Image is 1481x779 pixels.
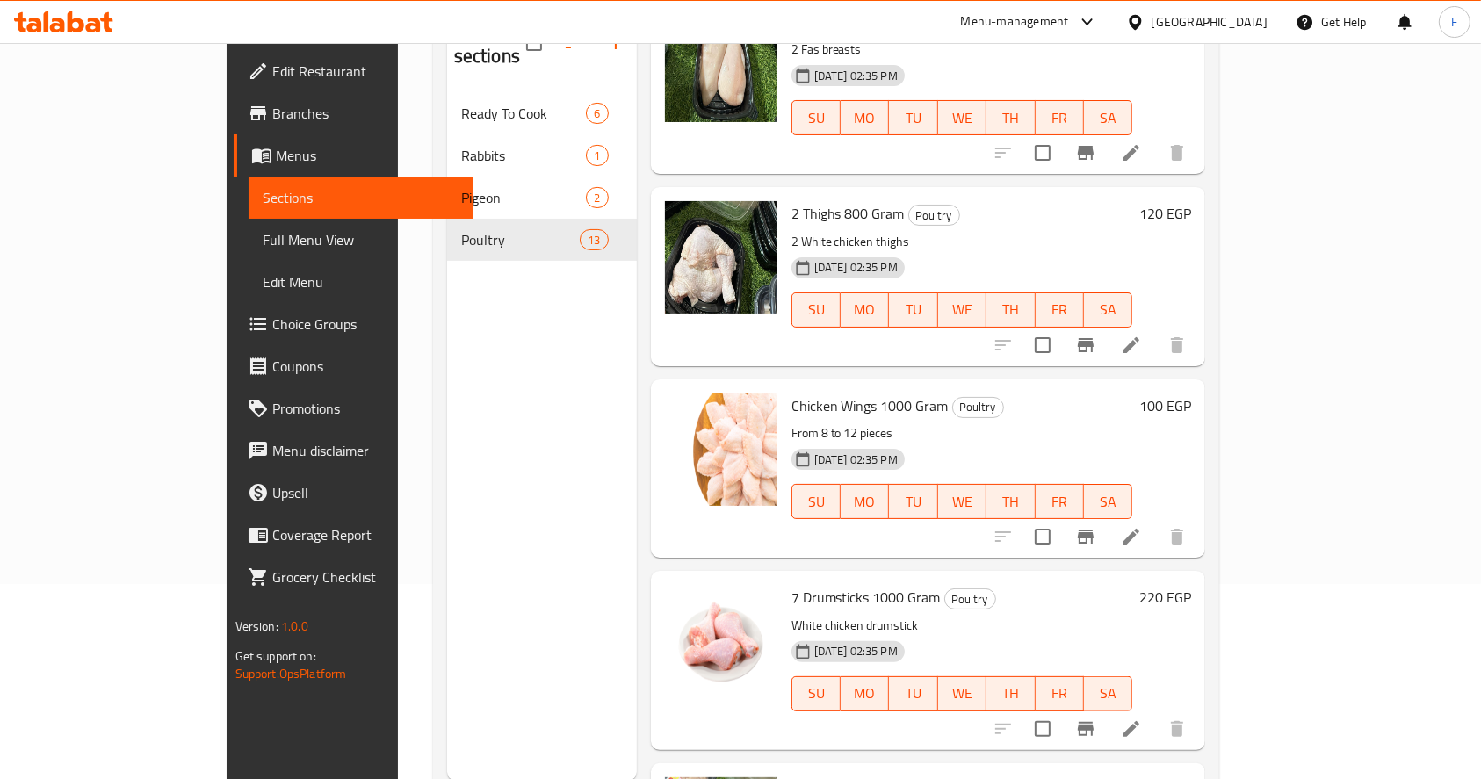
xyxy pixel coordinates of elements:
span: FR [1043,297,1077,322]
button: MO [841,292,889,328]
img: 2 Breasts 500 To 600 Gram [665,10,777,122]
span: Version: [235,615,278,638]
button: delete [1156,516,1198,558]
p: White chicken drumstick [791,615,1133,637]
span: Poultry [909,206,959,226]
span: TU [896,489,930,515]
div: Menu-management [961,11,1069,32]
div: Poultry [952,397,1004,418]
button: TH [986,100,1035,135]
span: Menus [276,145,460,166]
a: Upsell [234,472,474,514]
a: Menu disclaimer [234,429,474,472]
span: 1 [587,148,607,164]
h6: 120 EGP [1139,201,1191,226]
div: Pigeon2 [447,177,637,219]
a: Edit menu item [1121,718,1142,739]
button: TU [889,292,937,328]
span: Edit Menu [263,271,460,292]
span: SA [1091,489,1125,515]
button: TH [986,484,1035,519]
span: WE [945,105,979,131]
span: 13 [581,232,607,249]
a: Edit menu item [1121,526,1142,547]
span: FR [1043,105,1077,131]
a: Full Menu View [249,219,474,261]
button: SA [1084,292,1132,328]
span: TH [993,105,1028,131]
span: 2 [587,190,607,206]
span: WE [945,681,979,706]
button: Branch-specific-item [1065,132,1107,174]
span: Branches [272,103,460,124]
div: Poultry13 [447,219,637,261]
span: TU [896,297,930,322]
button: TU [889,100,937,135]
button: delete [1156,324,1198,366]
span: Poultry [953,397,1003,417]
button: FR [1036,484,1084,519]
a: Edit menu item [1121,335,1142,356]
a: Edit menu item [1121,142,1142,163]
span: FR [1043,489,1077,515]
img: 7 Drumsticks 1000 Gram [665,585,777,697]
button: SU [791,292,841,328]
span: 7 Drumsticks 1000 Gram [791,584,941,610]
span: WE [945,297,979,322]
p: From 8 to 12 pieces [791,422,1133,444]
div: items [586,187,608,208]
p: 2 Fas breasts [791,39,1133,61]
button: FR [1036,676,1084,711]
span: 2 Thighs 800 Gram [791,200,905,227]
span: Rabbits [461,145,587,166]
div: Poultry [944,588,996,609]
span: SA [1091,297,1125,322]
a: Coupons [234,345,474,387]
span: Poultry [945,589,995,609]
span: 1.0.0 [281,615,308,638]
span: TH [993,681,1028,706]
span: Promotions [272,398,460,419]
span: MO [848,297,882,322]
div: items [580,229,608,250]
span: TH [993,297,1028,322]
a: Branches [234,92,474,134]
button: MO [841,100,889,135]
span: Coverage Report [272,524,460,545]
a: Grocery Checklist [234,556,474,598]
span: Chicken Wings 1000 Gram [791,393,949,419]
a: Choice Groups [234,303,474,345]
span: 6 [587,105,607,122]
div: Poultry [908,205,960,226]
span: Sections [263,187,460,208]
span: SU [799,681,834,706]
span: TU [896,681,930,706]
span: SA [1091,105,1125,131]
span: Select to update [1024,518,1061,555]
a: Promotions [234,387,474,429]
button: TU [889,676,937,711]
span: Select to update [1024,327,1061,364]
button: SA [1084,100,1132,135]
span: SU [799,297,834,322]
a: Edit Restaurant [234,50,474,92]
button: SU [791,484,841,519]
button: delete [1156,708,1198,750]
span: Get support on: [235,645,316,667]
span: MO [848,681,882,706]
button: FR [1036,292,1084,328]
span: MO [848,489,882,515]
button: FR [1036,100,1084,135]
span: [DATE] 02:35 PM [807,451,905,468]
button: Branch-specific-item [1065,516,1107,558]
button: Branch-specific-item [1065,324,1107,366]
button: Branch-specific-item [1065,708,1107,750]
span: WE [945,489,979,515]
button: SA [1084,484,1132,519]
button: TH [986,676,1035,711]
span: Edit Restaurant [272,61,460,82]
button: WE [938,292,986,328]
span: Upsell [272,482,460,503]
div: items [586,103,608,124]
